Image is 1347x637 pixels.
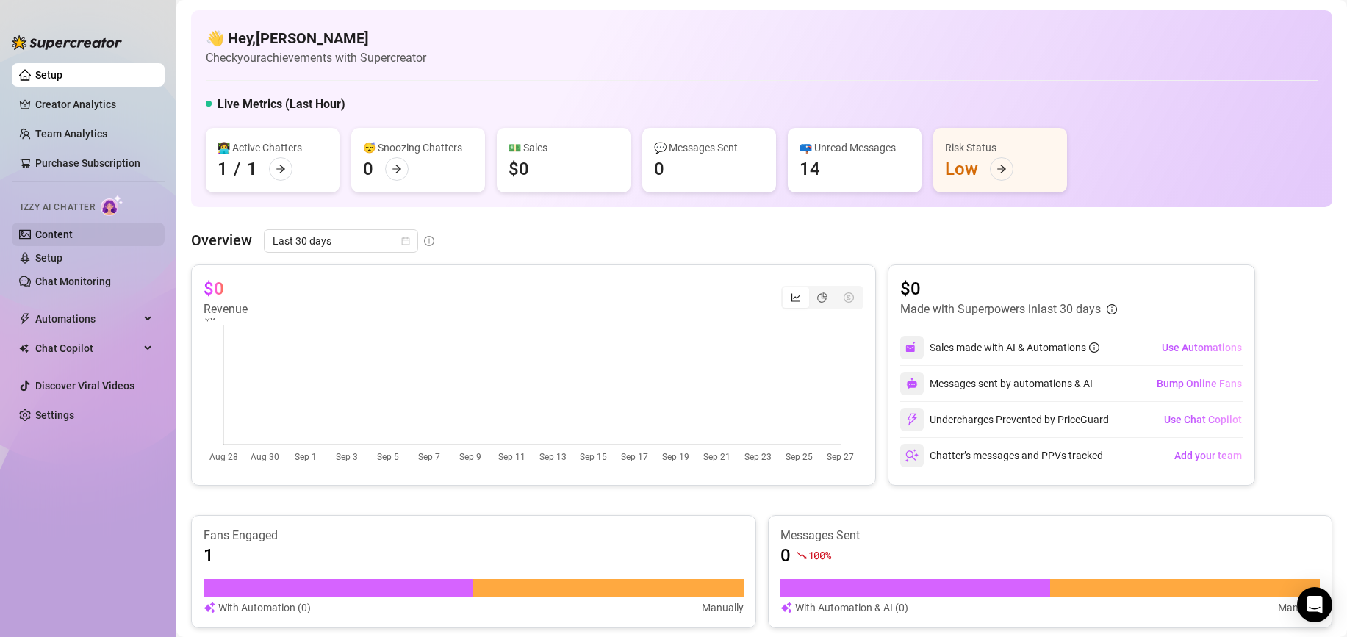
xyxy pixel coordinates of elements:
[204,600,215,616] img: svg%3e
[204,528,744,544] article: Fans Engaged
[800,157,820,181] div: 14
[35,93,153,116] a: Creator Analytics
[900,444,1103,467] div: Chatter’s messages and PPVs tracked
[204,544,214,567] article: 1
[1163,408,1243,431] button: Use Chat Copilot
[206,28,426,48] h4: 👋 Hey, [PERSON_NAME]
[797,550,807,561] span: fall
[905,413,919,426] img: svg%3e
[35,337,140,360] span: Chat Copilot
[1297,587,1332,622] div: Open Intercom Messenger
[218,140,328,156] div: 👩‍💻 Active Chatters
[204,277,224,300] article: $0
[1107,304,1117,314] span: info-circle
[900,277,1117,300] article: $0
[945,140,1055,156] div: Risk Status
[800,140,910,156] div: 📪 Unread Messages
[206,48,426,67] article: Check your achievements with Supercreator
[204,300,248,318] article: Revenue
[702,600,744,616] article: Manually
[791,292,801,303] span: line-chart
[35,69,62,81] a: Setup
[780,600,792,616] img: svg%3e
[363,157,373,181] div: 0
[35,307,140,331] span: Automations
[905,341,919,354] img: svg%3e
[1156,372,1243,395] button: Bump Online Fans
[996,164,1007,174] span: arrow-right
[900,300,1101,318] article: Made with Superpowers in last 30 days
[191,229,252,251] article: Overview
[218,157,228,181] div: 1
[1174,450,1242,461] span: Add your team
[1278,600,1320,616] article: Manually
[1162,342,1242,353] span: Use Automations
[401,237,410,245] span: calendar
[808,548,831,562] span: 100 %
[35,380,134,392] a: Discover Viral Videos
[509,157,529,181] div: $0
[19,343,29,353] img: Chat Copilot
[273,230,409,252] span: Last 30 days
[35,409,74,421] a: Settings
[817,292,827,303] span: pie-chart
[12,35,122,50] img: logo-BBDzfeDw.svg
[1161,336,1243,359] button: Use Automations
[21,201,95,215] span: Izzy AI Chatter
[844,292,854,303] span: dollar-circle
[35,276,111,287] a: Chat Monitoring
[363,140,473,156] div: 😴 Snoozing Chatters
[1164,414,1242,425] span: Use Chat Copilot
[1089,342,1099,353] span: info-circle
[906,378,918,389] img: svg%3e
[780,544,791,567] article: 0
[900,372,1093,395] div: Messages sent by automations & AI
[654,157,664,181] div: 0
[392,164,402,174] span: arrow-right
[276,164,286,174] span: arrow-right
[19,313,31,325] span: thunderbolt
[795,600,908,616] article: With Automation & AI (0)
[424,236,434,246] span: info-circle
[509,140,619,156] div: 💵 Sales
[35,151,153,175] a: Purchase Subscription
[780,528,1321,544] article: Messages Sent
[1174,444,1243,467] button: Add your team
[218,600,311,616] article: With Automation (0)
[930,339,1099,356] div: Sales made with AI & Automations
[218,96,345,113] h5: Live Metrics (Last Hour)
[900,408,1109,431] div: Undercharges Prevented by PriceGuard
[905,449,919,462] img: svg%3e
[654,140,764,156] div: 💬 Messages Sent
[35,128,107,140] a: Team Analytics
[35,252,62,264] a: Setup
[101,195,123,216] img: AI Chatter
[247,157,257,181] div: 1
[35,228,73,240] a: Content
[781,286,863,309] div: segmented control
[1157,378,1242,389] span: Bump Online Fans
